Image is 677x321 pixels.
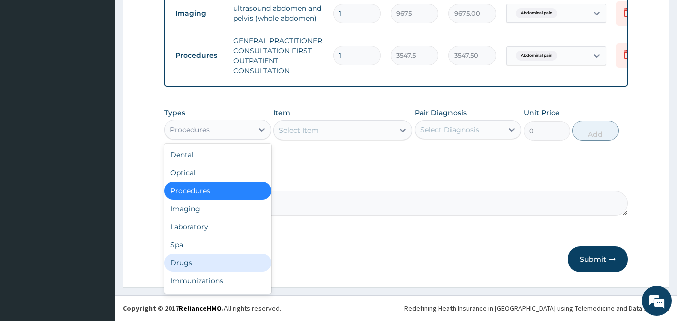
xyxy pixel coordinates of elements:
label: Types [164,109,185,117]
span: Abdominal pain [516,51,557,61]
label: Comment [164,177,628,185]
button: Add [572,121,619,141]
div: Dental [164,146,271,164]
td: GENERAL PRACTITIONER CONSULTATION FIRST OUTPATIENT CONSULTATION [228,31,328,81]
div: Select Diagnosis [420,125,479,135]
div: Optical [164,164,271,182]
label: Item [273,108,290,118]
footer: All rights reserved. [115,295,677,321]
span: Abdominal pain [516,8,557,18]
div: Minimize live chat window [164,5,188,29]
div: Procedures [164,182,271,200]
div: Procedures [170,125,210,135]
div: Spa [164,236,271,254]
label: Pair Diagnosis [415,108,467,118]
div: Chat with us now [52,56,168,69]
div: Drugs [164,254,271,272]
textarea: Type your message and hit 'Enter' [5,214,191,249]
div: Laboratory [164,218,271,236]
td: Procedures [170,46,228,65]
div: Immunizations [164,272,271,290]
div: Select Item [279,125,319,135]
div: Imaging [164,200,271,218]
button: Submit [568,246,628,272]
label: Unit Price [524,108,560,118]
span: We're online! [58,97,138,198]
div: Others [164,290,271,308]
td: Imaging [170,4,228,23]
img: d_794563401_company_1708531726252_794563401 [19,50,41,75]
a: RelianceHMO [179,304,222,313]
div: Redefining Heath Insurance in [GEOGRAPHIC_DATA] using Telemedicine and Data Science! [404,303,669,313]
strong: Copyright © 2017 . [123,304,224,313]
